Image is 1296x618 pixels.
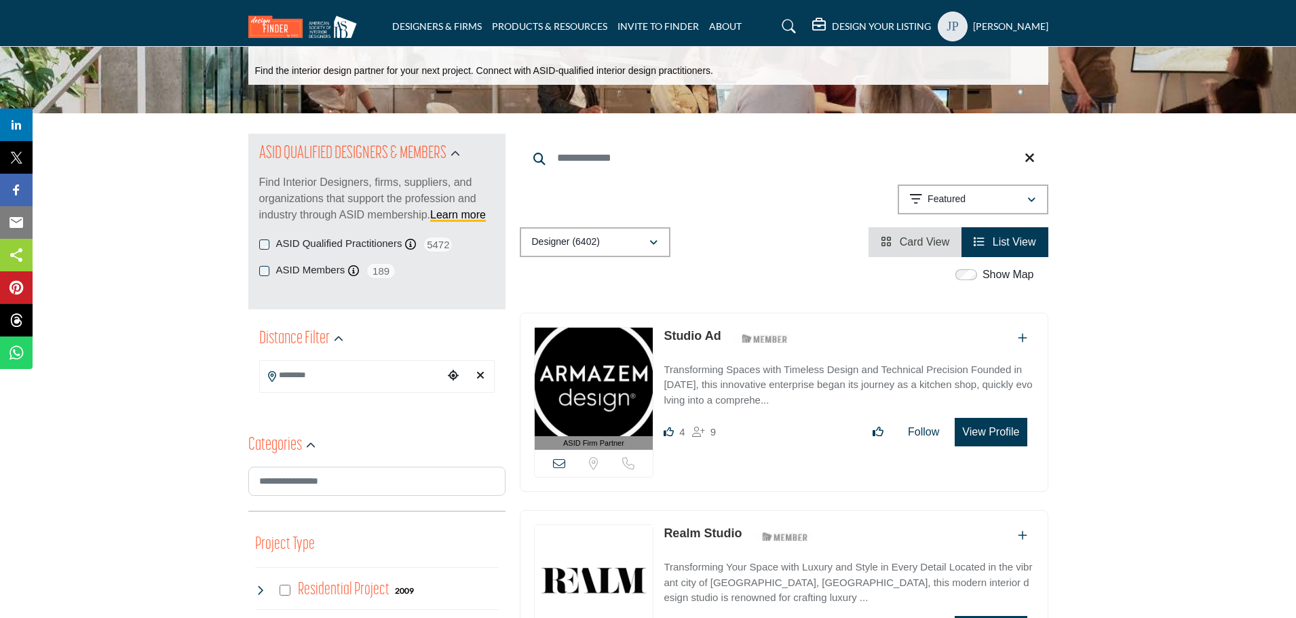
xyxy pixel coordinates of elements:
button: Show hide supplier dropdown [938,12,968,41]
i: Likes [664,427,674,437]
input: Search Keyword [520,142,1048,174]
p: Transforming Spaces with Timeless Design and Technical Precision Founded in [DATE], this innovati... [664,362,1033,408]
input: Search Category [248,467,506,496]
a: Transforming Spaces with Timeless Design and Technical Precision Founded in [DATE], this innovati... [664,354,1033,408]
span: ASID Firm Partner [563,438,624,449]
li: List View [961,227,1048,257]
a: PRODUCTS & RESOURCES [492,20,607,32]
h2: Categories [248,433,302,458]
span: 9 [710,426,716,438]
a: Search [769,16,805,37]
button: Featured [898,185,1048,214]
a: ASID Firm Partner [535,328,653,450]
a: Learn more [430,209,486,220]
span: 4 [679,426,685,438]
a: INVITE TO FINDER [617,20,699,32]
input: ASID Qualified Practitioners checkbox [259,239,269,250]
p: Find the interior design partner for your next project. Connect with ASID-qualified interior desi... [255,64,713,78]
p: Studio Ad [664,327,721,345]
button: Follow [899,419,948,446]
span: List View [993,236,1036,248]
img: Site Logo [248,16,364,38]
img: ASID Members Badge Icon [734,330,795,347]
div: 2009 Results For Residential Project [395,584,414,596]
input: ASID Members checkbox [259,266,269,276]
input: Select Residential Project checkbox [280,585,290,596]
span: 189 [366,263,396,279]
p: Find Interior Designers, firms, suppliers, and organizations that support the profession and indu... [259,174,495,223]
h4: Residential Project: Types of projects range from simple residential renovations to highly comple... [298,578,389,602]
b: 2009 [395,586,414,596]
button: Project Type [255,532,315,558]
a: Realm Studio [664,526,742,540]
p: Designer (6402) [532,235,600,249]
p: Featured [928,193,966,206]
span: Card View [900,236,950,248]
li: Card View [869,227,961,257]
a: View Card [881,236,949,248]
h2: Distance Filter [259,327,330,351]
div: Clear search location [470,362,491,391]
a: Add To List [1018,332,1027,344]
label: Show Map [983,267,1034,283]
h2: ASID QUALIFIED DESIGNERS & MEMBERS [259,142,446,166]
div: Followers [692,424,716,440]
input: Search Location [260,362,443,389]
span: 5472 [423,236,453,253]
label: ASID Members [276,263,345,278]
p: Transforming Your Space with Luxury and Style in Every Detail Located in the vibrant city of [GEO... [664,560,1033,606]
button: View Profile [955,418,1027,446]
a: DESIGNERS & FIRMS [392,20,482,32]
div: Choose your current location [443,362,463,391]
a: View List [974,236,1035,248]
p: Realm Studio [664,524,742,543]
a: Add To List [1018,530,1027,541]
a: ABOUT [709,20,742,32]
label: ASID Qualified Practitioners [276,236,402,252]
button: Like listing [864,419,892,446]
img: ASID Members Badge Icon [755,528,816,545]
a: Transforming Your Space with Luxury and Style in Every Detail Located in the vibrant city of [GEO... [664,552,1033,606]
h5: DESIGN YOUR LISTING [832,20,931,33]
button: Designer (6402) [520,227,670,257]
a: Studio Ad [664,329,721,343]
h5: [PERSON_NAME] [973,20,1048,33]
div: DESIGN YOUR LISTING [812,18,931,35]
img: Studio Ad [535,328,653,436]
